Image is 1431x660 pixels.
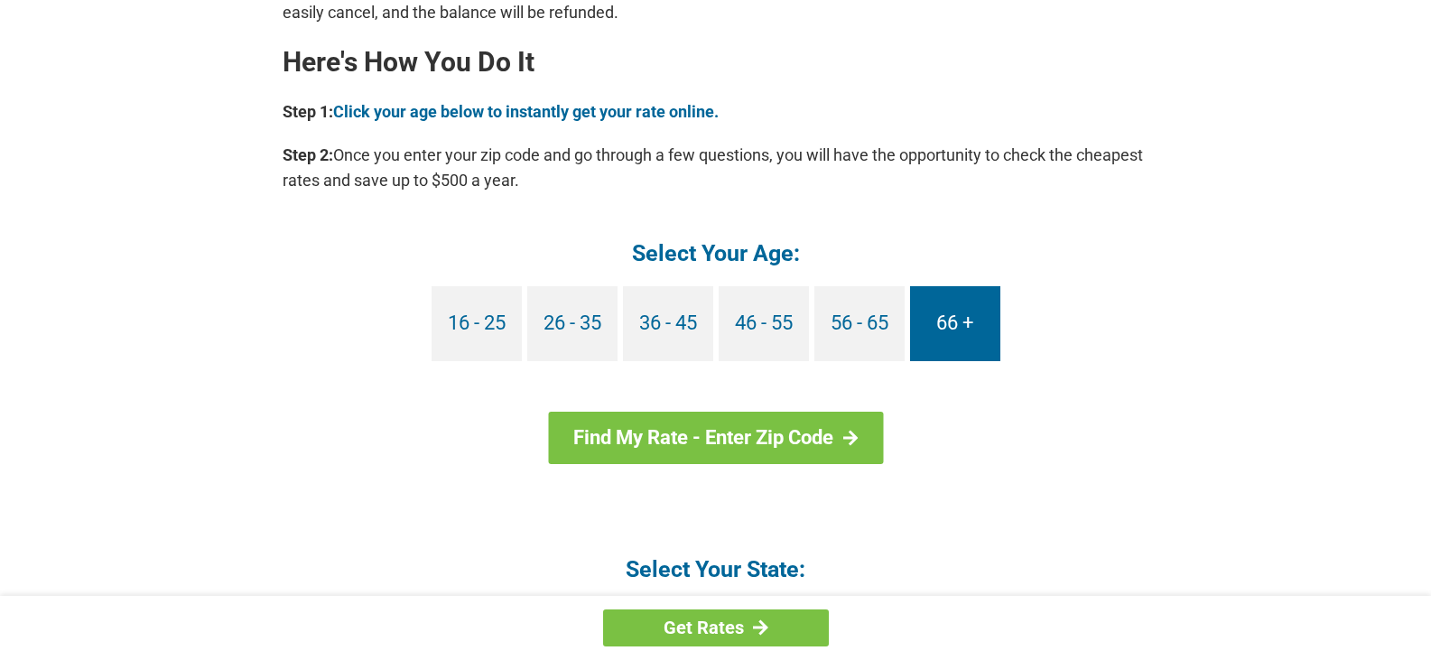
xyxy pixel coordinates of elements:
a: 16 - 25 [432,286,522,361]
b: Step 1: [283,102,333,121]
p: Once you enter your zip code and go through a few questions, you will have the opportunity to che... [283,143,1149,193]
a: Click your age below to instantly get your rate online. [333,102,719,121]
h4: Select Your Age: [283,238,1149,268]
a: 66 + [910,286,1000,361]
a: Get Rates [603,609,829,646]
b: Step 2: [283,145,333,164]
h4: Select Your State: [283,554,1149,584]
a: 56 - 65 [814,286,905,361]
h2: Here's How You Do It [283,48,1149,77]
a: Find My Rate - Enter Zip Code [548,412,883,464]
a: 46 - 55 [719,286,809,361]
a: 26 - 35 [527,286,618,361]
a: 36 - 45 [623,286,713,361]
